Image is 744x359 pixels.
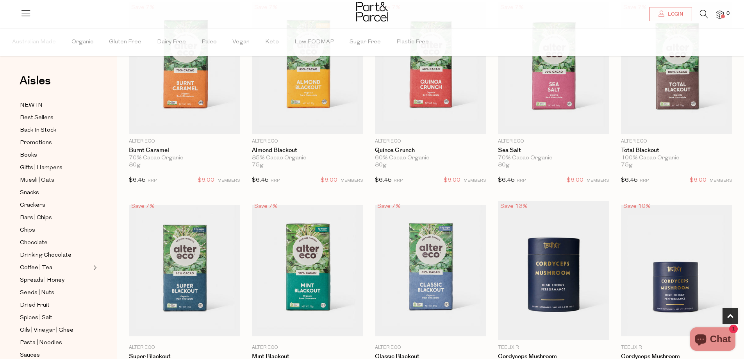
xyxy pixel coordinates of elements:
[252,344,363,351] p: Alter Eco
[20,100,91,110] a: NEW IN
[20,313,52,323] span: Spices | Salt
[198,175,214,186] span: $6.00
[375,2,486,134] img: Quinoa Crunch
[20,138,52,148] span: Promotions
[356,2,388,21] img: Part&Parcel
[498,177,515,183] span: $6.45
[688,327,738,353] inbox-online-store-chat: Shopify online store chat
[621,147,732,154] a: Total Blackout
[375,201,403,212] div: Save 7%
[148,179,157,183] small: RRP
[91,263,97,272] button: Expand/Collapse Coffee | Tea
[375,205,486,336] img: Classic Blackout
[294,29,334,56] span: Low FODMAP
[129,147,240,154] a: Burnt Caramel
[20,263,52,273] span: Coffee | Tea
[252,138,363,145] p: Alter Eco
[498,138,609,145] p: Alter Eco
[464,179,486,183] small: MEMBERS
[498,201,530,212] div: Save 13%
[252,177,269,183] span: $6.45
[265,29,279,56] span: Keto
[20,163,62,173] span: Gifts | Hampers
[498,147,609,154] a: Sea Salt
[20,313,91,323] a: Spices | Salt
[444,175,460,186] span: $6.00
[321,175,337,186] span: $6.00
[129,162,141,169] span: 80g
[157,29,186,56] span: Dairy Free
[341,179,363,183] small: MEMBERS
[649,7,692,21] a: Login
[20,226,35,235] span: Chips
[20,288,54,298] span: Seeds | Nuts
[20,275,91,285] a: Spreads | Honey
[20,213,52,223] span: Bars | Chips
[20,238,91,248] a: Chocolate
[20,301,50,310] span: Dried Fruit
[567,175,583,186] span: $6.00
[20,126,56,135] span: Back In Stock
[20,113,91,123] a: Best Sellers
[20,201,45,210] span: Crackers
[20,288,91,298] a: Seeds | Nuts
[375,147,486,154] a: Quinoa Crunch
[20,163,91,173] a: Gifts | Hampers
[271,179,280,183] small: RRP
[396,29,429,56] span: Plastic Free
[375,177,392,183] span: $6.45
[71,29,93,56] span: Organic
[20,175,91,185] a: Muesli | Oats
[517,179,526,183] small: RRP
[394,179,403,183] small: RRP
[252,205,363,336] img: Mint Blackout
[20,113,54,123] span: Best Sellers
[20,188,91,198] a: Snacks
[20,263,91,273] a: Coffee | Tea
[20,101,43,110] span: NEW IN
[12,29,56,56] span: Australian Made
[20,225,91,235] a: Chips
[498,201,609,340] img: Cordyceps Mushroom
[20,276,64,285] span: Spreads | Honey
[20,138,91,148] a: Promotions
[621,201,653,212] div: Save 10%
[202,29,217,56] span: Paleo
[252,155,363,162] div: 85% Cacao Organic
[129,138,240,145] p: Alter Eco
[375,344,486,351] p: Alter Eco
[498,155,609,162] div: 70% Cacao Organic
[20,151,37,160] span: Books
[252,162,264,169] span: 75g
[20,238,48,248] span: Chocolate
[498,2,609,134] img: Sea Salt
[640,179,649,183] small: RRP
[710,179,732,183] small: MEMBERS
[621,344,732,351] p: Teelixir
[129,201,157,212] div: Save 7%
[20,325,91,335] a: Oils | Vinegar | Ghee
[621,155,732,162] div: 100% Cacao Organic
[350,29,381,56] span: Sugar Free
[20,150,91,160] a: Books
[621,205,732,336] img: Cordyceps Mushroom
[232,29,250,56] span: Vegan
[375,162,387,169] span: 80g
[20,188,39,198] span: Snacks
[20,176,54,185] span: Muesli | Oats
[621,138,732,145] p: Alter Eco
[129,344,240,351] p: Alter Eco
[20,338,62,348] span: Pasta | Noodles
[218,179,240,183] small: MEMBERS
[129,177,146,183] span: $6.45
[129,155,240,162] div: 70% Cacao Organic
[20,326,73,335] span: Oils | Vinegar | Ghee
[375,138,486,145] p: Alter Eco
[20,200,91,210] a: Crackers
[129,205,240,336] img: Super Blackout
[498,344,609,351] p: Teelixir
[666,11,683,18] span: Login
[20,125,91,135] a: Back In Stock
[252,201,280,212] div: Save 7%
[109,29,141,56] span: Gluten Free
